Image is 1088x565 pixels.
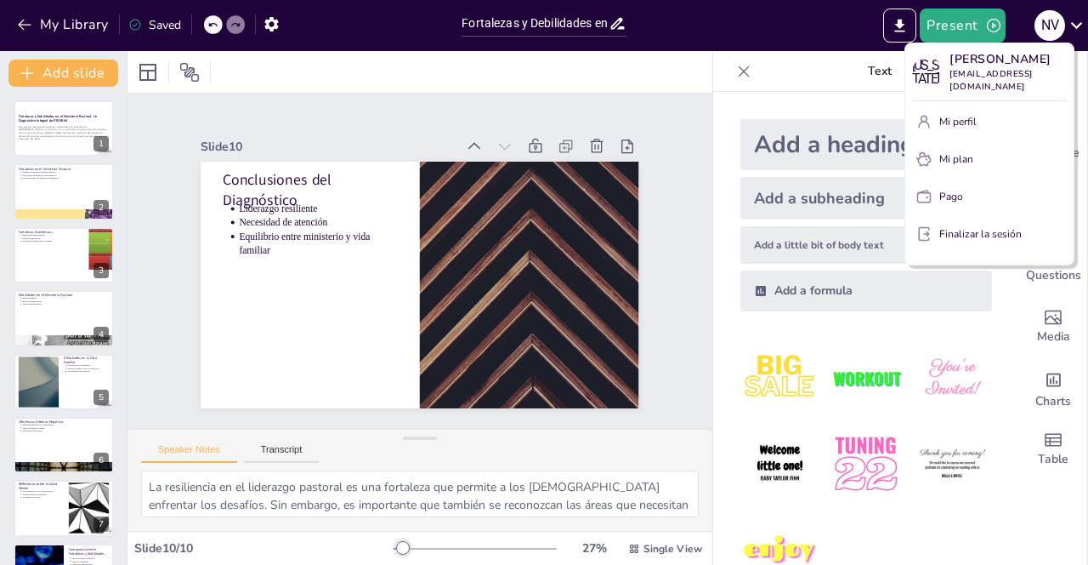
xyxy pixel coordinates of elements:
[939,227,1022,241] font: Finalizar la sesión
[912,183,1067,210] button: Pago
[912,57,938,87] font: [US_STATE]
[912,108,1067,135] button: Mi perfil
[949,51,1051,67] font: [PERSON_NAME]
[912,146,1067,173] button: Mi plan
[912,220,1067,248] button: Finalizar la sesión
[939,152,973,166] font: Mi plan
[939,115,977,128] font: Mi perfil
[949,68,1033,93] font: [EMAIL_ADDRESS][DOMAIN_NAME]
[939,190,963,203] font: Pago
